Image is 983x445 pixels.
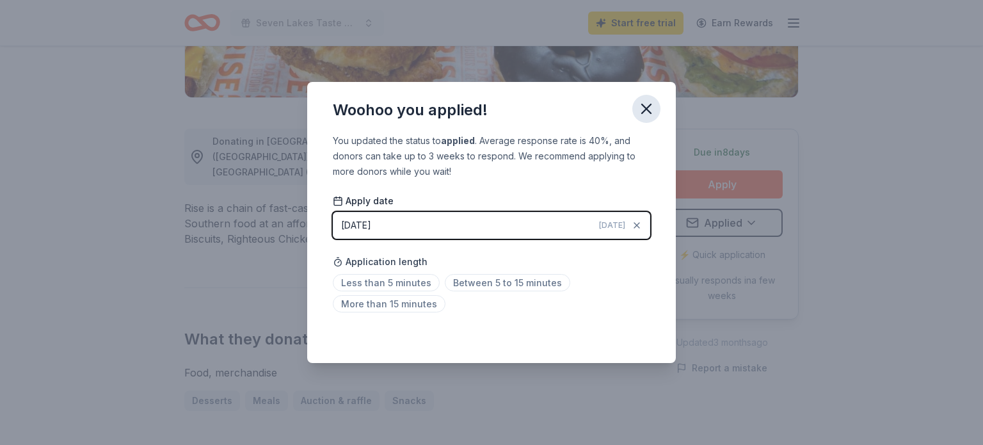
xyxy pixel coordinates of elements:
[333,295,445,312] span: More than 15 minutes
[333,133,650,179] div: You updated the status to . Average response rate is 40%, and donors can take up to 3 weeks to re...
[441,135,475,146] b: applied
[333,254,428,270] span: Application length
[333,195,394,207] span: Apply date
[445,274,570,291] span: Between 5 to 15 minutes
[341,218,371,233] div: [DATE]
[333,100,488,120] div: Woohoo you applied!
[333,212,650,239] button: [DATE][DATE]
[333,274,440,291] span: Less than 5 minutes
[599,220,625,231] span: [DATE]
